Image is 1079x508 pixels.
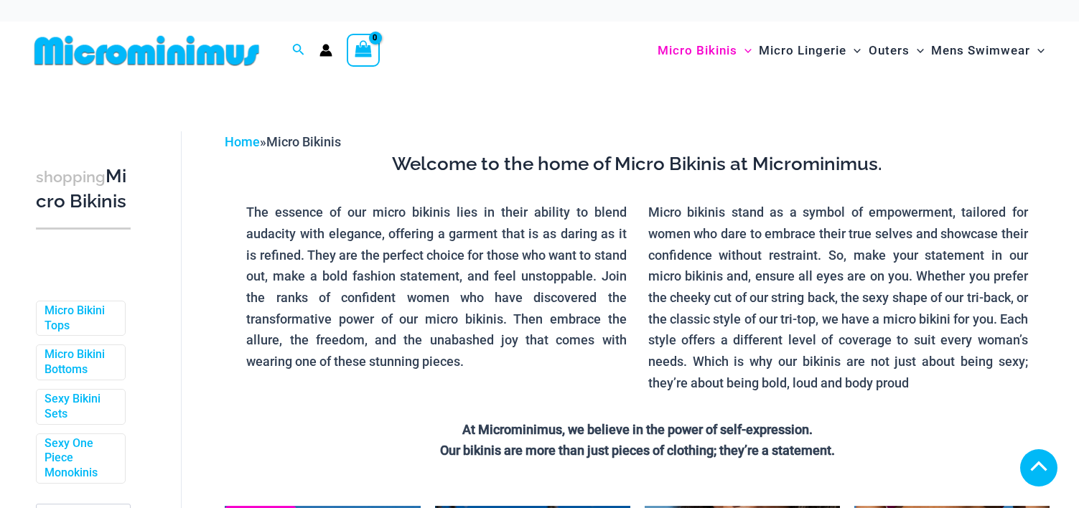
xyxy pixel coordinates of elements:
strong: Our bikinis are more than just pieces of clothing; they’re a statement. [440,443,835,458]
span: shopping [36,168,106,186]
strong: At Microminimus, we believe in the power of self-expression. [462,422,813,437]
span: Micro Bikinis [658,32,737,69]
a: Micro LingerieMenu ToggleMenu Toggle [755,29,864,72]
span: Menu Toggle [737,32,752,69]
a: Sexy Bikini Sets [45,392,114,422]
a: Home [225,134,260,149]
span: Mens Swimwear [931,32,1030,69]
span: Micro Lingerie [759,32,846,69]
span: Menu Toggle [910,32,924,69]
p: The essence of our micro bikinis lies in their ability to blend audacity with elegance, offering ... [246,202,626,372]
img: MM SHOP LOGO FLAT [29,34,265,67]
span: » [225,134,341,149]
a: View Shopping Cart, empty [347,34,380,67]
a: Micro Bikini Bottoms [45,347,114,377]
span: Micro Bikinis [266,134,341,149]
a: Sexy One Piece Monokinis [45,436,114,481]
a: Micro Bikini Tops [45,304,114,334]
span: Menu Toggle [1030,32,1045,69]
h3: Micro Bikinis [36,164,131,214]
nav: Site Navigation [652,27,1050,75]
a: OutersMenu ToggleMenu Toggle [865,29,928,72]
h3: Welcome to the home of Micro Bikinis at Microminimus. [235,152,1039,177]
span: Outers [869,32,910,69]
p: Micro bikinis stand as a symbol of empowerment, tailored for women who dare to embrace their true... [648,202,1028,393]
a: Account icon link [319,44,332,57]
span: Menu Toggle [846,32,861,69]
a: Mens SwimwearMenu ToggleMenu Toggle [928,29,1048,72]
a: Search icon link [292,42,305,60]
a: Micro BikinisMenu ToggleMenu Toggle [654,29,755,72]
